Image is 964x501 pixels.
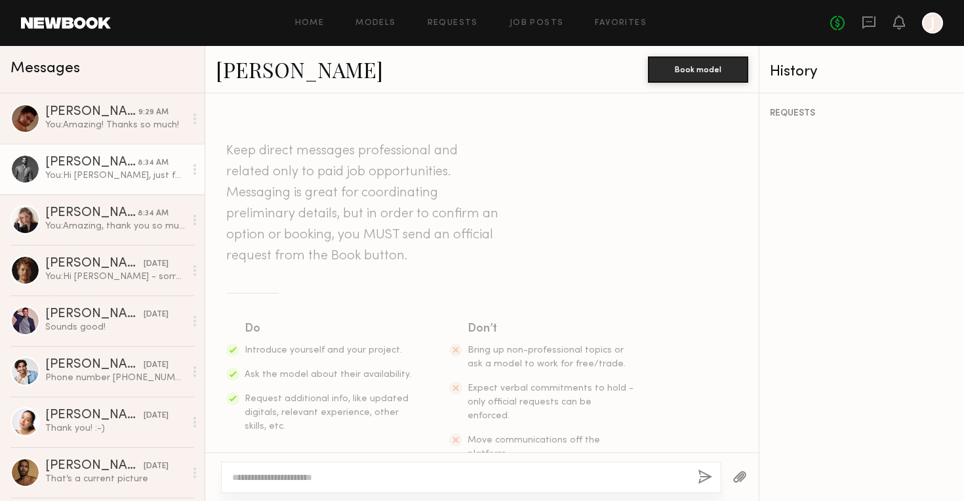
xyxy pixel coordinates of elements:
[245,370,411,379] span: Ask the model about their availability.
[295,19,325,28] a: Home
[468,320,635,338] div: Don’t
[245,346,402,355] span: Introduce yourself and your project.
[45,207,138,220] div: [PERSON_NAME]
[510,19,564,28] a: Job Posts
[770,64,954,79] div: History
[226,141,502,267] header: Keep direct messages professional and related only to paid job opportunities. Messaging is great ...
[468,384,633,420] span: Expect verbal commitments to hold - only official requests can be enforced.
[144,460,169,473] div: [DATE]
[45,257,144,271] div: [PERSON_NAME]
[45,119,185,131] div: You: Amazing! Thanks so much!
[648,63,748,74] a: Book model
[45,169,185,182] div: You: Hi [PERSON_NAME], just following up here! We're hoping to lock by EOW
[216,55,383,83] a: [PERSON_NAME]
[922,12,943,33] a: J
[10,61,80,76] span: Messages
[770,109,954,118] div: REQUESTS
[144,258,169,271] div: [DATE]
[45,460,144,473] div: [PERSON_NAME]
[45,422,185,435] div: Thank you! :-)
[45,308,144,321] div: [PERSON_NAME]
[245,320,412,338] div: Do
[45,372,185,384] div: Phone number [PHONE_NUMBER] Email [EMAIL_ADDRESS][DOMAIN_NAME]
[45,220,185,232] div: You: Amazing, thank you so much! I'll share with our team :)
[138,106,169,119] div: 9:29 AM
[648,56,748,83] button: Book model
[138,207,169,220] div: 8:34 AM
[144,359,169,372] div: [DATE]
[45,473,185,485] div: That’s a current picture
[595,19,647,28] a: Favorites
[355,19,395,28] a: Models
[45,271,185,283] div: You: Hi [PERSON_NAME] - sorry for the late response but we figured it out, all set. Thanks again.
[468,436,600,458] span: Move communications off the platform.
[428,19,478,28] a: Requests
[45,359,144,372] div: [PERSON_NAME]
[245,395,409,431] span: Request additional info, like updated digitals, relevant experience, other skills, etc.
[144,410,169,422] div: [DATE]
[144,309,169,321] div: [DATE]
[468,346,626,368] span: Bring up non-professional topics or ask a model to work for free/trade.
[45,321,185,334] div: Sounds good!
[45,409,144,422] div: [PERSON_NAME]
[45,156,138,169] div: [PERSON_NAME]
[138,157,169,169] div: 8:34 AM
[45,106,138,119] div: [PERSON_NAME]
